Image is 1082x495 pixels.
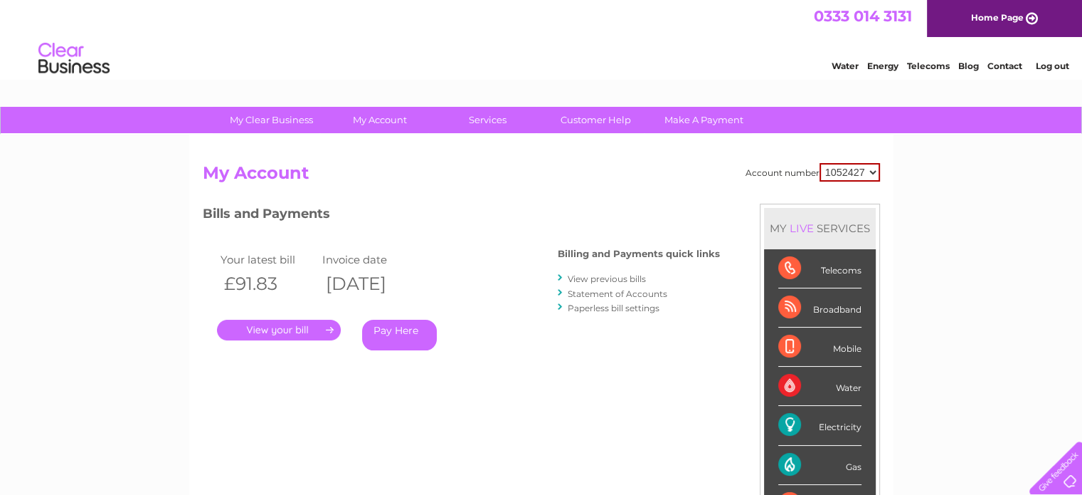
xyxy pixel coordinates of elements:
a: Pay Here [362,320,437,350]
a: Statement of Accounts [568,288,667,299]
a: Water [832,61,859,71]
a: Paperless bill settings [568,303,659,313]
div: MY SERVICES [764,208,876,249]
a: 0333 014 3131 [814,7,912,25]
a: Contact [987,61,1022,71]
div: Gas [778,446,861,485]
a: Make A Payment [645,107,763,133]
a: My Account [321,107,438,133]
a: . [217,320,341,340]
th: [DATE] [319,269,421,298]
td: Invoice date [319,250,421,269]
a: Telecoms [907,61,950,71]
a: Blog [958,61,979,71]
div: Telecoms [778,249,861,288]
div: Account number [746,163,880,182]
th: £91.83 [217,269,319,298]
div: Mobile [778,328,861,367]
h2: My Account [203,163,880,190]
div: Water [778,367,861,406]
a: My Clear Business [213,107,330,133]
td: Your latest bill [217,250,319,269]
a: Energy [867,61,898,71]
a: View previous bills [568,273,646,284]
a: Customer Help [537,107,654,133]
a: Log out [1035,61,1068,71]
div: Electricity [778,406,861,445]
h4: Billing and Payments quick links [558,249,720,259]
img: logo.png [38,37,110,80]
div: Clear Business is a trading name of Verastar Limited (registered in [GEOGRAPHIC_DATA] No. 3667643... [206,8,878,69]
h3: Bills and Payments [203,204,720,229]
div: Broadband [778,288,861,328]
a: Services [429,107,546,133]
div: LIVE [787,222,817,235]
